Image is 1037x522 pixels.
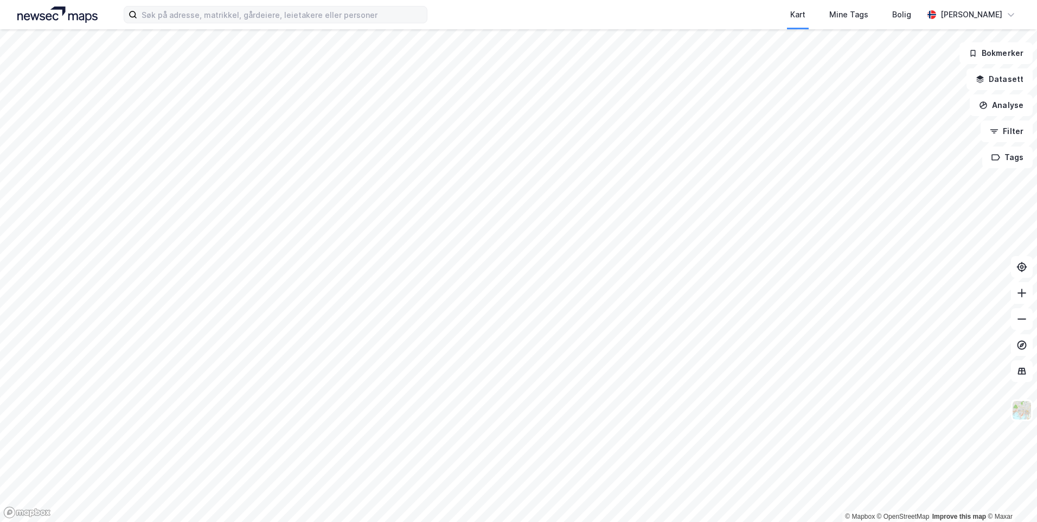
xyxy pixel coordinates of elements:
button: Filter [981,120,1033,142]
button: Analyse [970,94,1033,116]
button: Bokmerker [959,42,1033,64]
img: Z [1012,400,1032,421]
img: logo.a4113a55bc3d86da70a041830d287a7e.svg [17,7,98,23]
iframe: Chat Widget [983,470,1037,522]
a: Improve this map [932,513,986,520]
div: [PERSON_NAME] [940,8,1002,21]
a: OpenStreetMap [877,513,930,520]
button: Datasett [966,68,1033,90]
div: Mine Tags [829,8,868,21]
a: Mapbox homepage [3,506,51,519]
div: Kart [790,8,805,21]
input: Søk på adresse, matrikkel, gårdeiere, leietakere eller personer [137,7,427,23]
a: Mapbox [845,513,875,520]
button: Tags [982,147,1033,168]
div: Bolig [892,8,911,21]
